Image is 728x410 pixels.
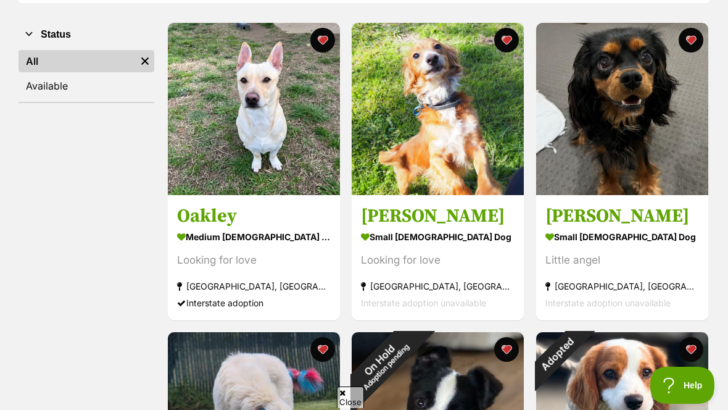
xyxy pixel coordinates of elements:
button: Status [19,27,154,43]
button: favourite [310,28,335,52]
span: Interstate adoption unavailable [545,298,671,308]
img: Walter Quinnell [536,23,708,195]
a: Oakley medium [DEMOGRAPHIC_DATA] Dog Looking for love [GEOGRAPHIC_DATA], [GEOGRAPHIC_DATA] Inters... [168,195,340,320]
a: Remove filter [136,50,154,72]
button: favourite [679,28,703,52]
div: [GEOGRAPHIC_DATA], [GEOGRAPHIC_DATA] [545,278,699,295]
div: Status [19,48,154,102]
div: Little angel [545,252,699,269]
a: Available [19,75,154,97]
iframe: Help Scout Beacon - Open [650,367,716,404]
a: All [19,50,136,72]
div: medium [DEMOGRAPHIC_DATA] Dog [177,228,331,246]
h3: [PERSON_NAME] [361,204,515,228]
div: Interstate adoption [177,295,331,311]
div: [GEOGRAPHIC_DATA], [GEOGRAPHIC_DATA] [361,278,515,295]
img: Oakley [168,23,340,195]
div: small [DEMOGRAPHIC_DATA] Dog [361,228,515,246]
div: Adopted [519,316,595,391]
div: Looking for love [361,252,515,269]
h3: Oakley [177,204,331,228]
img: Felix [352,23,524,195]
h3: [PERSON_NAME] [545,204,699,228]
span: Interstate adoption unavailable [361,298,486,308]
span: Adoption pending [362,342,412,391]
button: favourite [495,28,519,52]
button: favourite [495,337,519,362]
div: [GEOGRAPHIC_DATA], [GEOGRAPHIC_DATA] [177,278,331,295]
a: [PERSON_NAME] small [DEMOGRAPHIC_DATA] Dog Little angel [GEOGRAPHIC_DATA], [GEOGRAPHIC_DATA] Inte... [536,195,708,320]
button: favourite [310,337,335,362]
div: small [DEMOGRAPHIC_DATA] Dog [545,228,699,246]
a: [PERSON_NAME] small [DEMOGRAPHIC_DATA] Dog Looking for love [GEOGRAPHIC_DATA], [GEOGRAPHIC_DATA] ... [352,195,524,320]
span: Close [337,387,364,408]
div: Looking for love [177,252,331,269]
button: favourite [679,337,703,362]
